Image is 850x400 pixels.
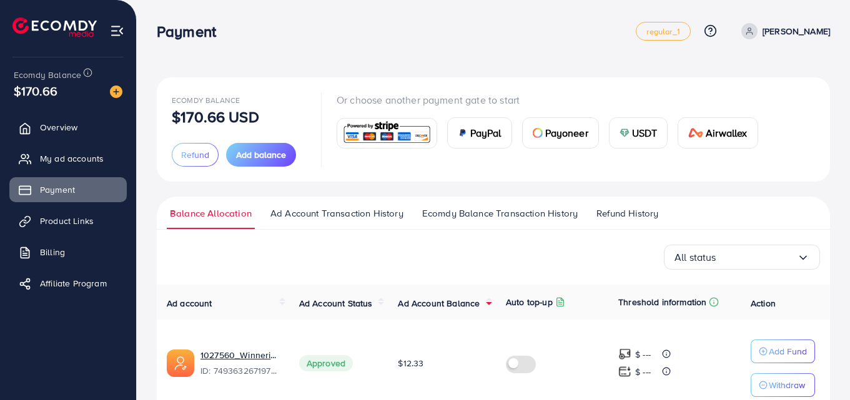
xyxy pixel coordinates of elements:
[167,349,194,377] img: ic-ads-acc.e4c84228.svg
[172,143,219,167] button: Refund
[618,365,631,378] img: top-up amount
[9,271,127,296] a: Affiliate Program
[181,149,209,161] span: Refund
[545,125,588,140] span: Payoneer
[337,92,768,107] p: Or choose another payment gate to start
[716,248,797,267] input: Search for option
[167,297,212,310] span: Ad account
[635,347,651,362] p: $ ---
[522,117,599,149] a: cardPayoneer
[40,246,65,258] span: Billing
[769,344,807,359] p: Add Fund
[9,240,127,265] a: Billing
[618,348,631,361] img: top-up amount
[14,69,81,81] span: Ecomdy Balance
[664,245,820,270] div: Search for option
[110,85,122,98] img: image
[751,297,776,310] span: Action
[751,373,815,397] button: Withdraw
[632,125,658,140] span: USDT
[172,109,259,124] p: $170.66 USD
[12,17,97,37] img: logo
[506,295,553,310] p: Auto top-up
[636,22,690,41] a: regular_1
[170,207,252,220] span: Balance Allocation
[9,115,127,140] a: Overview
[646,27,680,36] span: regular_1
[40,215,94,227] span: Product Links
[226,143,296,167] button: Add balance
[337,118,437,149] a: card
[236,149,286,161] span: Add balance
[40,152,104,165] span: My ad accounts
[688,128,703,138] img: card
[470,125,502,140] span: PayPal
[9,208,127,233] a: Product Links
[9,146,127,171] a: My ad accounts
[200,364,279,377] span: ID: 7493632671978045448
[14,82,57,100] span: $170.66
[706,125,747,140] span: Airwallex
[40,277,107,290] span: Affiliate Program
[533,128,543,138] img: card
[609,117,668,149] a: cardUSDT
[200,349,279,378] div: <span class='underline'>1027560_Winnerize_1744747938584</span></br>7493632671978045448
[458,128,468,138] img: card
[40,121,77,134] span: Overview
[299,297,373,310] span: Ad Account Status
[678,117,758,149] a: cardAirwallex
[763,24,830,39] p: [PERSON_NAME]
[751,339,815,363] button: Add Fund
[40,183,75,196] span: Payment
[596,207,658,220] span: Refund History
[797,344,841,391] iframe: Chat
[172,95,240,105] span: Ecomdy Balance
[620,128,630,138] img: card
[299,355,353,371] span: Approved
[270,207,403,220] span: Ad Account Transaction History
[769,378,805,393] p: Withdraw
[422,207,578,220] span: Ecomdy Balance Transaction History
[9,177,127,202] a: Payment
[398,357,423,369] span: $12.33
[635,364,651,379] p: $ ---
[675,248,716,267] span: All status
[618,295,706,310] p: Threshold information
[341,120,433,147] img: card
[200,349,279,361] a: 1027560_Winnerize_1744747938584
[110,24,124,38] img: menu
[398,297,480,310] span: Ad Account Balance
[157,22,226,41] h3: Payment
[447,117,512,149] a: cardPayPal
[736,23,830,39] a: [PERSON_NAME]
